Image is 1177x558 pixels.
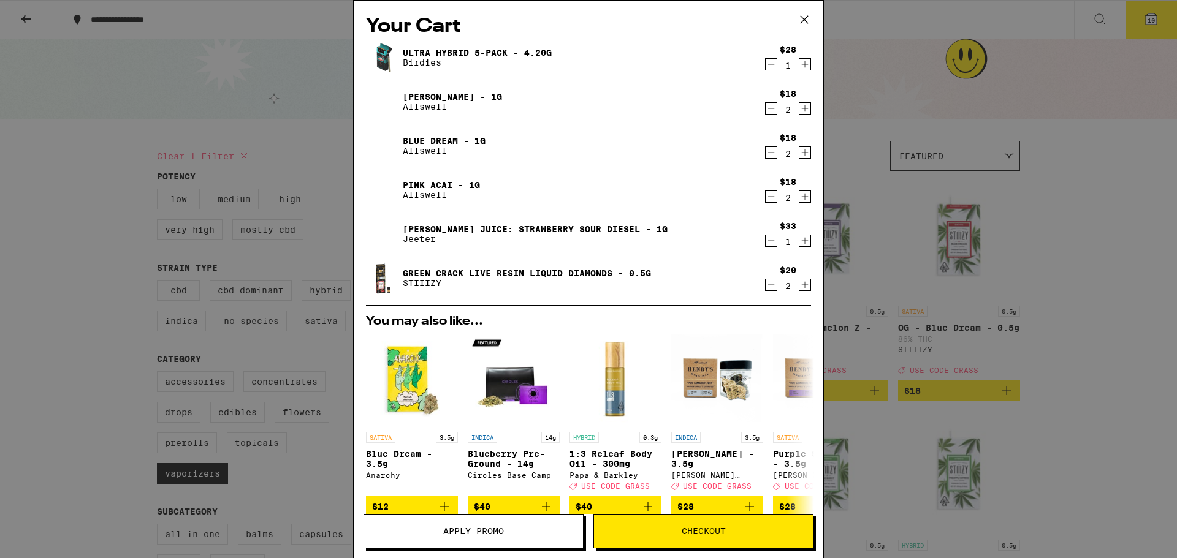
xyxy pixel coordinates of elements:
[468,432,497,443] p: INDICA
[773,432,802,443] p: SATIVA
[765,235,777,247] button: Decrement
[780,265,796,275] div: $20
[468,449,560,469] p: Blueberry Pre-Ground - 14g
[541,432,560,443] p: 14g
[765,190,777,203] button: Decrement
[468,334,560,496] a: Open page for Blueberry Pre-Ground - 14g from Circles Base Camp
[765,102,777,115] button: Decrement
[671,334,763,426] img: Henry's Original - King Louis XIII - 3.5g
[779,502,796,511] span: $28
[773,449,865,469] p: Purple Stardawg - 3.5g
[780,61,796,70] div: 1
[366,40,400,75] img: Ultra Hybrid 5-Pack - 4.20g
[468,334,560,426] img: Circles Base Camp - Blueberry Pre-Ground - 14g
[639,432,661,443] p: 0.3g
[671,471,763,479] div: [PERSON_NAME] Original
[403,102,502,111] p: Allswell
[780,105,796,115] div: 2
[569,449,661,469] p: 1:3 Releaf Body Oil - 300mg
[366,334,458,426] img: Anarchy - Blue Dream - 3.5g
[671,432,701,443] p: INDICA
[366,217,400,251] img: Jeeter Juice: Strawberry Sour Diesel - 1g
[403,234,668,244] p: Jeeter
[403,180,480,190] a: Pink Acai - 1g
[785,482,853,490] span: USE CODE GRASS
[569,496,661,517] button: Add to bag
[799,146,811,159] button: Increment
[780,193,796,203] div: 2
[780,281,796,291] div: 2
[780,177,796,187] div: $18
[569,432,599,443] p: HYBRID
[780,221,796,231] div: $33
[366,471,458,479] div: Anarchy
[682,527,726,535] span: Checkout
[366,85,400,119] img: King Louis XIII - 1g
[403,278,651,288] p: STIIIZY
[468,471,560,479] div: Circles Base Camp
[403,190,480,200] p: Allswell
[403,58,552,67] p: Birdies
[443,527,504,535] span: Apply Promo
[468,496,560,517] button: Add to bag
[403,92,502,102] a: [PERSON_NAME] - 1g
[765,58,777,70] button: Decrement
[569,334,661,496] a: Open page for 1:3 Releaf Body Oil - 300mg from Papa & Barkley
[799,279,811,291] button: Increment
[366,334,458,496] a: Open page for Blue Dream - 3.5g from Anarchy
[765,146,777,159] button: Decrement
[366,315,811,328] h2: You may also like...
[780,237,796,247] div: 1
[403,224,668,234] a: [PERSON_NAME] Juice: Strawberry Sour Diesel - 1g
[474,502,490,511] span: $40
[569,471,661,479] div: Papa & Barkley
[799,102,811,115] button: Increment
[372,502,389,511] span: $12
[569,334,661,426] img: Papa & Barkley - 1:3 Releaf Body Oil - 300mg
[403,268,651,278] a: Green Crack Live Resin Liquid Diamonds - 0.5g
[403,136,486,146] a: Blue Dream - 1g
[7,9,88,18] span: Hi. Need any help?
[403,146,486,156] p: Allswell
[581,482,650,490] span: USE CODE GRASS
[366,449,458,469] p: Blue Dream - 3.5g
[366,261,400,295] img: Green Crack Live Resin Liquid Diamonds - 0.5g
[671,334,763,496] a: Open page for King Louis XIII - 3.5g from Henry's Original
[765,279,777,291] button: Decrement
[366,129,400,163] img: Blue Dream - 1g
[780,133,796,143] div: $18
[773,334,865,496] a: Open page for Purple Stardawg - 3.5g from Henry's Original
[366,13,811,40] h2: Your Cart
[799,190,811,203] button: Increment
[799,58,811,70] button: Increment
[780,89,796,99] div: $18
[799,235,811,247] button: Increment
[593,514,813,548] button: Checkout
[780,45,796,55] div: $28
[741,432,763,443] p: 3.5g
[780,149,796,159] div: 2
[671,496,763,517] button: Add to bag
[364,514,584,548] button: Apply Promo
[403,48,552,58] a: Ultra Hybrid 5-Pack - 4.20g
[773,496,865,517] button: Add to bag
[576,502,592,511] span: $40
[773,334,865,426] img: Henry's Original - Purple Stardawg - 3.5g
[671,449,763,469] p: [PERSON_NAME] - 3.5g
[436,432,458,443] p: 3.5g
[683,482,752,490] span: USE CODE GRASS
[773,471,865,479] div: [PERSON_NAME] Original
[366,496,458,517] button: Add to bag
[677,502,694,511] span: $28
[366,173,400,207] img: Pink Acai - 1g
